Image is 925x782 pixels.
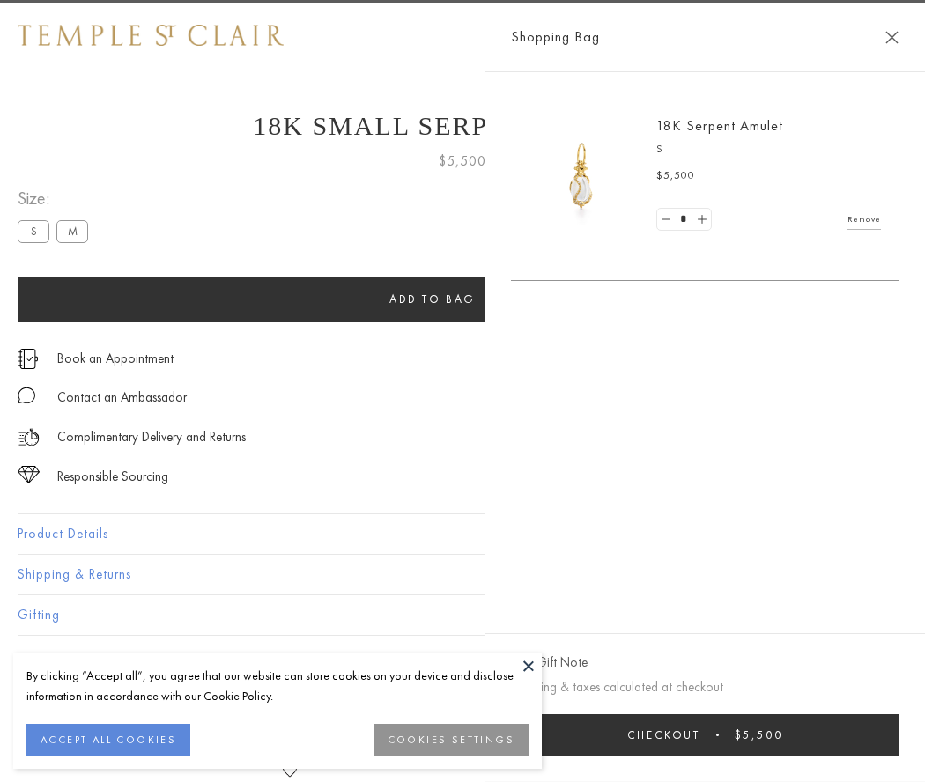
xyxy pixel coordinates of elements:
[57,426,246,448] p: Complimentary Delivery and Returns
[656,141,881,159] p: S
[18,349,39,369] img: icon_appointment.svg
[692,209,710,231] a: Set quantity to 2
[657,209,675,231] a: Set quantity to 0
[656,116,783,135] a: 18K Serpent Amulet
[18,25,284,46] img: Temple St. Clair
[26,724,190,756] button: ACCEPT ALL COOKIES
[374,724,529,756] button: COOKIES SETTINGS
[627,727,700,742] span: Checkout
[18,514,907,554] button: Product Details
[57,466,168,488] div: Responsible Sourcing
[529,123,634,229] img: P51836-E11SERPPV
[847,210,881,229] a: Remove
[57,349,174,368] a: Book an Appointment
[656,167,695,185] span: $5,500
[511,676,899,698] p: Shipping & taxes calculated at checkout
[18,220,49,242] label: S
[56,220,88,242] label: M
[18,426,40,448] img: icon_delivery.svg
[511,714,899,756] button: Checkout $5,500
[389,291,476,306] span: Add to bag
[735,727,783,742] span: $5,500
[18,184,95,213] span: Size:
[511,652,588,674] button: Add Gift Note
[26,666,529,706] div: By clicking “Accept all”, you agree that our website can store cookies on your device and disclos...
[18,555,907,594] button: Shipping & Returns
[18,466,40,483] img: icon_sourcing.svg
[18,277,847,322] button: Add to bag
[18,111,907,141] h1: 18K Small Serpent Amulet
[511,26,600,48] span: Shopping Bag
[18,387,35,404] img: MessageIcon-01_2.svg
[885,31,899,44] button: Close Shopping Bag
[439,150,486,173] span: $5,500
[57,387,187,409] div: Contact an Ambassador
[18,595,907,635] button: Gifting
